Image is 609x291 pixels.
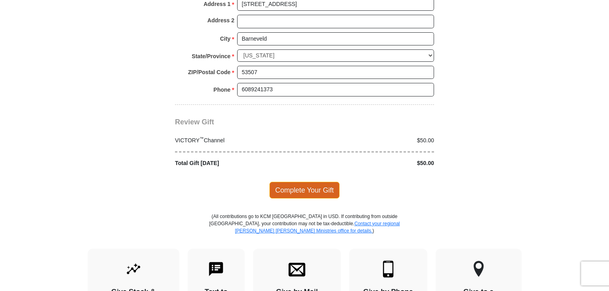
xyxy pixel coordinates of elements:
[125,261,142,277] img: give-by-stock.svg
[304,159,438,167] div: $50.00
[207,15,234,26] strong: Address 2
[269,182,340,199] span: Complete Your Gift
[200,136,204,141] sup: ™
[380,261,397,277] img: mobile.svg
[171,136,305,145] div: VICTORY Channel
[188,67,231,78] strong: ZIP/Postal Code
[473,261,484,277] img: other-region
[220,33,230,44] strong: City
[214,84,231,95] strong: Phone
[304,136,438,145] div: $50.00
[175,118,214,126] span: Review Gift
[192,51,230,62] strong: State/Province
[171,159,305,167] div: Total Gift [DATE]
[209,213,400,249] p: (All contributions go to KCM [GEOGRAPHIC_DATA] in USD. If contributing from outside [GEOGRAPHIC_D...
[235,221,400,234] a: Contact your regional [PERSON_NAME] [PERSON_NAME] Ministries office for details.
[208,261,224,277] img: text-to-give.svg
[289,261,305,277] img: envelope.svg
